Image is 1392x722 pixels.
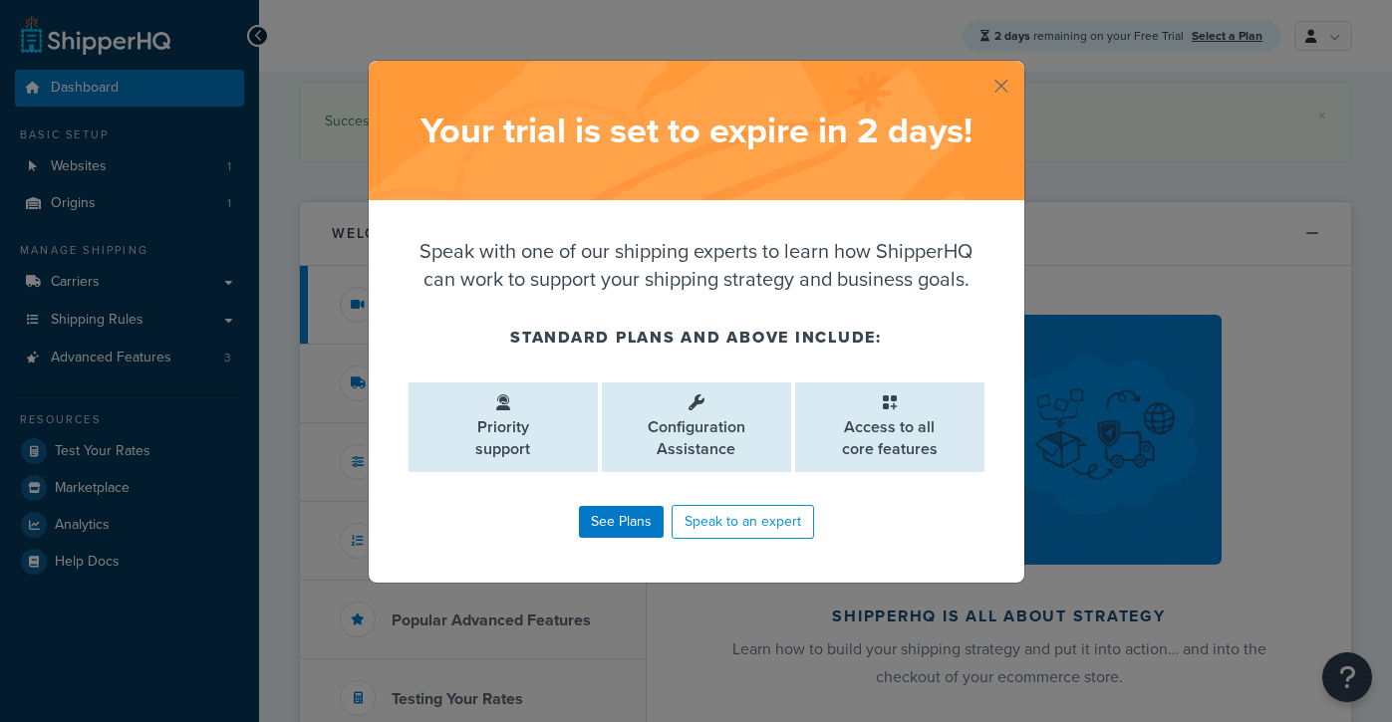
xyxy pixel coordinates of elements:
a: Speak to an expert [672,505,814,539]
h2: Your trial is set to expire in 2 days ! [389,111,1004,150]
li: Priority support [409,382,598,472]
li: Configuration Assistance [602,382,791,472]
li: Access to all core features [795,382,984,472]
h4: Standard plans and above include: [409,326,984,350]
p: Speak with one of our shipping experts to learn how ShipperHQ can work to support your shipping s... [409,237,984,293]
a: See Plans [579,506,664,538]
